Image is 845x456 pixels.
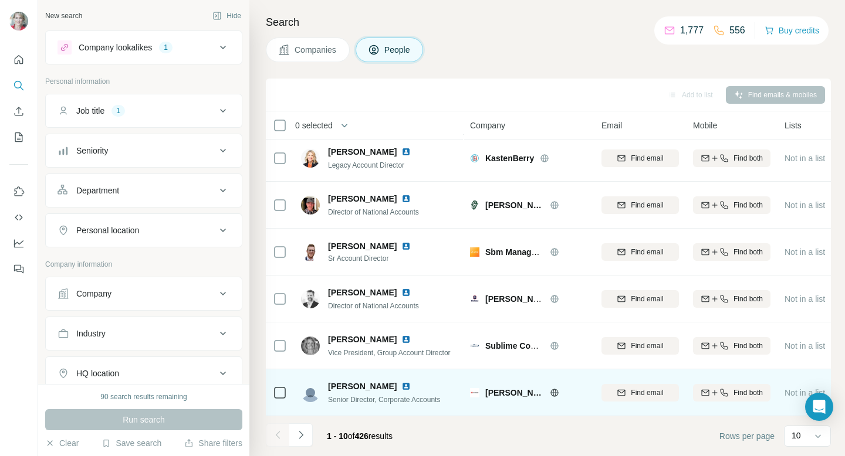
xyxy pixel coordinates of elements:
[355,431,369,441] span: 426
[631,153,663,164] span: Find email
[79,42,152,53] div: Company lookalikes
[45,11,82,21] div: New search
[470,388,479,397] img: Logo of DB Schenker
[765,22,819,39] button: Buy credits
[785,200,825,210] span: Not in a list
[301,149,320,168] img: Avatar
[46,137,242,165] button: Seniority
[693,149,770,167] button: Find both
[46,97,242,125] button: Job title1
[9,233,28,254] button: Dashboard
[9,181,28,202] button: Use Surfe on LinkedIn
[328,396,440,404] span: Senior Director, Corporate Accounts
[693,384,770,401] button: Find both
[485,387,544,399] span: [PERSON_NAME]
[485,341,586,350] span: Sublime Communications
[470,344,479,347] img: Logo of Sublime Communications
[328,253,425,264] span: Sr Account Director
[470,154,479,163] img: Logo of KastenBerry
[785,341,825,350] span: Not in a list
[9,127,28,148] button: My lists
[785,294,825,304] span: Not in a list
[470,247,479,257] img: Logo of Sbm Management Services, LP
[301,243,320,261] img: Avatar
[785,388,825,397] span: Not in a list
[327,431,348,441] span: 1 - 10
[9,207,28,228] button: Use Surfe API
[401,288,411,297] img: LinkedIn logo
[631,200,663,210] span: Find email
[111,106,125,116] div: 1
[601,149,679,167] button: Find email
[785,154,825,163] span: Not in a list
[401,335,411,344] img: LinkedIn logo
[184,437,242,449] button: Share filters
[76,185,119,196] div: Department
[734,247,763,257] span: Find both
[328,380,397,392] span: [PERSON_NAME]
[102,437,161,449] button: Save search
[805,393,833,421] div: Open Intercom Messenger
[76,328,106,339] div: Industry
[384,44,411,56] span: People
[327,431,393,441] span: results
[9,75,28,96] button: Search
[76,224,139,236] div: Personal location
[601,384,679,401] button: Find email
[631,387,663,398] span: Find email
[785,247,825,257] span: Not in a list
[485,199,544,211] span: [PERSON_NAME] Company
[785,120,802,131] span: Lists
[159,42,173,53] div: 1
[301,196,320,215] img: Avatar
[328,302,419,310] span: Director of National Accounts
[734,387,763,398] span: Find both
[76,105,104,117] div: Job title
[100,392,187,402] div: 90 search results remaining
[401,382,411,391] img: LinkedIn logo
[328,287,397,298] span: [PERSON_NAME]
[328,208,419,216] span: Director of National Accounts
[328,161,404,169] span: Legacy Account Director
[301,290,320,308] img: Avatar
[46,216,242,244] button: Personal location
[9,49,28,70] button: Quick start
[470,120,505,131] span: Company
[45,259,242,270] p: Company information
[631,341,663,351] span: Find email
[601,196,679,214] button: Find email
[792,430,801,441] p: 10
[46,359,242,387] button: HQ location
[46,319,242,348] button: Industry
[693,243,770,261] button: Find both
[729,23,745,38] p: 556
[485,152,534,164] span: KastenBerry
[9,258,28,280] button: Feedback
[601,243,679,261] button: Find email
[328,193,397,205] span: [PERSON_NAME]
[9,12,28,30] img: Avatar
[734,200,763,210] span: Find both
[401,194,411,203] img: LinkedIn logo
[601,120,622,131] span: Email
[204,7,249,25] button: Hide
[401,147,411,156] img: LinkedIn logo
[485,294,644,304] span: [PERSON_NAME] Facilities Maintenance
[76,288,111,300] div: Company
[328,146,397,158] span: [PERSON_NAME]
[301,336,320,355] img: Avatar
[734,153,763,164] span: Find both
[470,294,479,304] img: Logo of Shields Facilities Maintenance
[46,33,242,62] button: Company lookalikes1
[680,23,704,38] p: 1,777
[719,430,775,442] span: Rows per page
[295,44,337,56] span: Companies
[46,176,242,205] button: Department
[289,423,313,447] button: Navigate to next page
[601,337,679,355] button: Find email
[76,367,119,379] div: HQ location
[470,200,479,210] img: Logo of Schaper Company
[601,290,679,308] button: Find email
[693,337,770,355] button: Find both
[485,247,607,257] span: Sbm Management Services, LP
